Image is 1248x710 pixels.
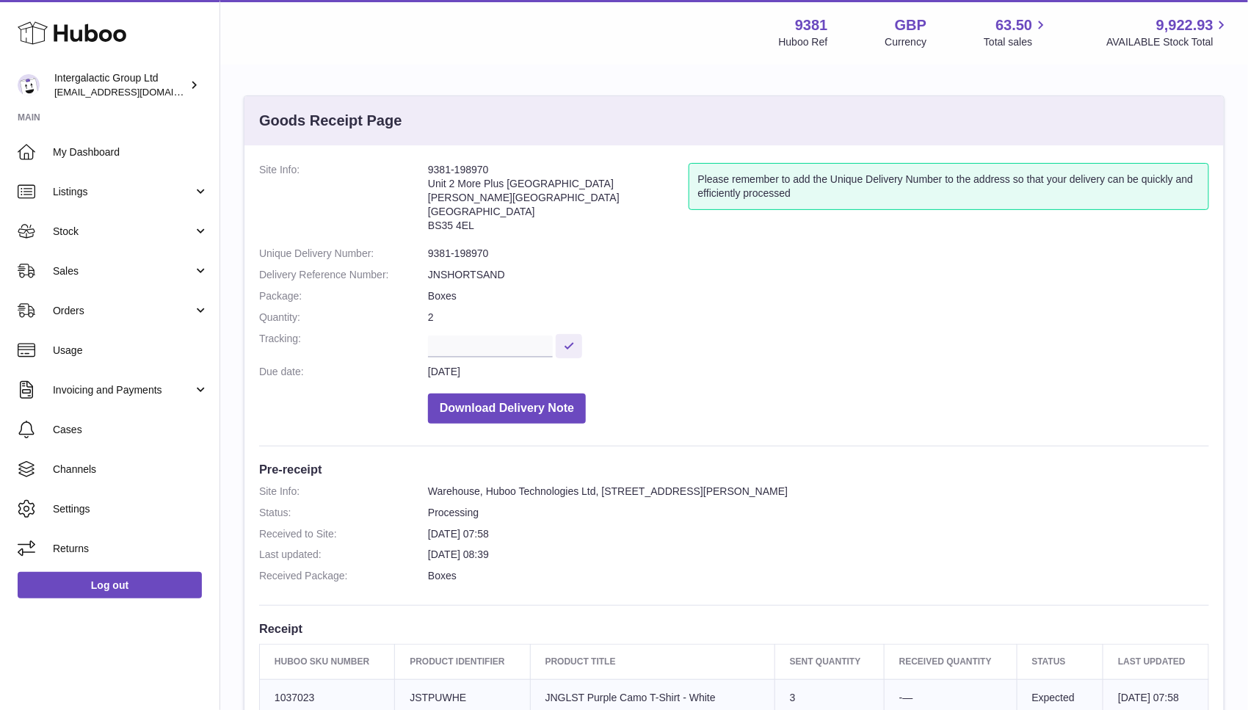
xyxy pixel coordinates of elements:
strong: 9381 [795,15,828,35]
dt: Due date: [259,365,428,379]
span: Settings [53,502,208,516]
dt: Received to Site: [259,527,428,541]
button: Download Delivery Note [428,394,586,424]
div: Intergalactic Group Ltd [54,71,186,99]
dd: [DATE] 07:58 [428,527,1209,541]
dd: JNSHORTSAND [428,268,1209,282]
span: Returns [53,542,208,556]
h3: Receipt [259,620,1209,637]
span: [EMAIL_ADDRESS][DOMAIN_NAME] [54,86,216,98]
h3: Pre-receipt [259,461,1209,477]
span: Listings [53,185,193,199]
span: Sales [53,264,193,278]
dd: [DATE] [428,365,1209,379]
dt: Site Info: [259,163,428,239]
a: 9,922.93 AVAILABLE Stock Total [1106,15,1230,49]
span: Channels [53,463,208,477]
dt: Site Info: [259,485,428,499]
dt: Delivery Reference Number: [259,268,428,282]
dt: Last updated: [259,548,428,562]
th: Sent Quantity [774,645,884,679]
div: Currency [885,35,927,49]
dd: Boxes [428,569,1209,583]
th: Huboo SKU Number [260,645,395,679]
span: Usage [53,344,208,358]
span: 63.50 [995,15,1032,35]
span: 9,922.93 [1156,15,1213,35]
strong: GBP [895,15,926,35]
th: Product Identifier [395,645,530,679]
dt: Quantity: [259,311,428,325]
img: info@junglistnetwork.com [18,74,40,96]
dd: Boxes [428,289,1209,303]
dt: Status: [259,506,428,520]
span: Invoicing and Payments [53,383,193,397]
span: My Dashboard [53,145,208,159]
span: Total sales [984,35,1049,49]
th: Product title [530,645,774,679]
div: Please remember to add the Unique Delivery Number to the address so that your delivery can be qui... [689,163,1209,210]
dd: [DATE] 08:39 [428,548,1209,562]
dd: Processing [428,506,1209,520]
th: Received Quantity [884,645,1017,679]
div: Huboo Ref [779,35,828,49]
a: Log out [18,572,202,598]
dd: 9381-198970 [428,247,1209,261]
span: Stock [53,225,193,239]
dt: Unique Delivery Number: [259,247,428,261]
dt: Received Package: [259,569,428,583]
th: Last updated [1103,645,1209,679]
dd: 2 [428,311,1209,325]
h3: Goods Receipt Page [259,111,402,131]
dt: Tracking: [259,332,428,358]
span: Orders [53,304,193,318]
dd: Warehouse, Huboo Technologies Ltd, [STREET_ADDRESS][PERSON_NAME] [428,485,1209,499]
a: 63.50 Total sales [984,15,1049,49]
th: Status [1017,645,1103,679]
span: AVAILABLE Stock Total [1106,35,1230,49]
span: Cases [53,423,208,437]
address: 9381-198970 Unit 2 More Plus [GEOGRAPHIC_DATA] [PERSON_NAME][GEOGRAPHIC_DATA] [GEOGRAPHIC_DATA] B... [428,163,689,239]
dt: Package: [259,289,428,303]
